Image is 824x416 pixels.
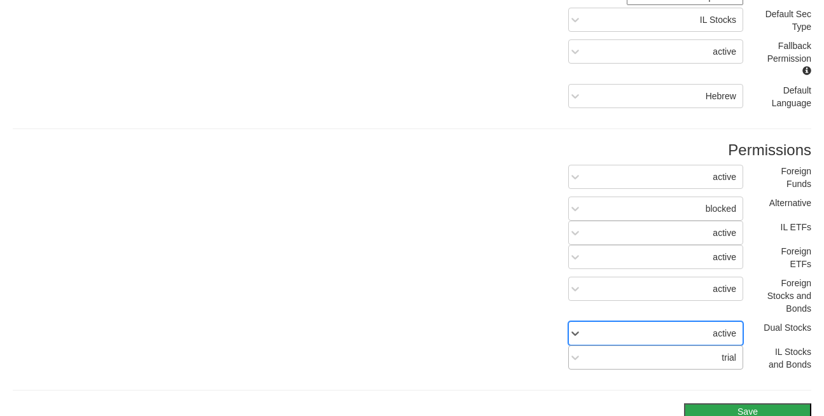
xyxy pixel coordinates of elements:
[700,13,736,26] div: IL Stocks
[762,197,811,209] p: Alternative
[713,282,736,295] div: active
[713,170,736,183] div: active
[713,45,736,58] div: active
[706,202,736,215] div: blocked
[762,84,811,109] p: Default Language
[762,165,811,190] p: Foreign Funds
[713,327,736,340] div: active
[762,8,811,33] p: Default Sec Type
[762,221,811,233] p: IL ETFs
[713,251,736,263] div: active
[722,351,736,364] div: trial
[762,345,811,371] p: IL Stocks and Bonds
[762,321,811,334] p: Dual Stocks
[713,226,736,239] div: active
[762,39,811,78] p: Fallback Permission
[13,142,811,158] h3: Permissions
[706,90,736,102] div: Hebrew
[762,245,811,270] p: Foreign ETFs
[762,277,811,315] p: Foreign Stocks and Bonds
